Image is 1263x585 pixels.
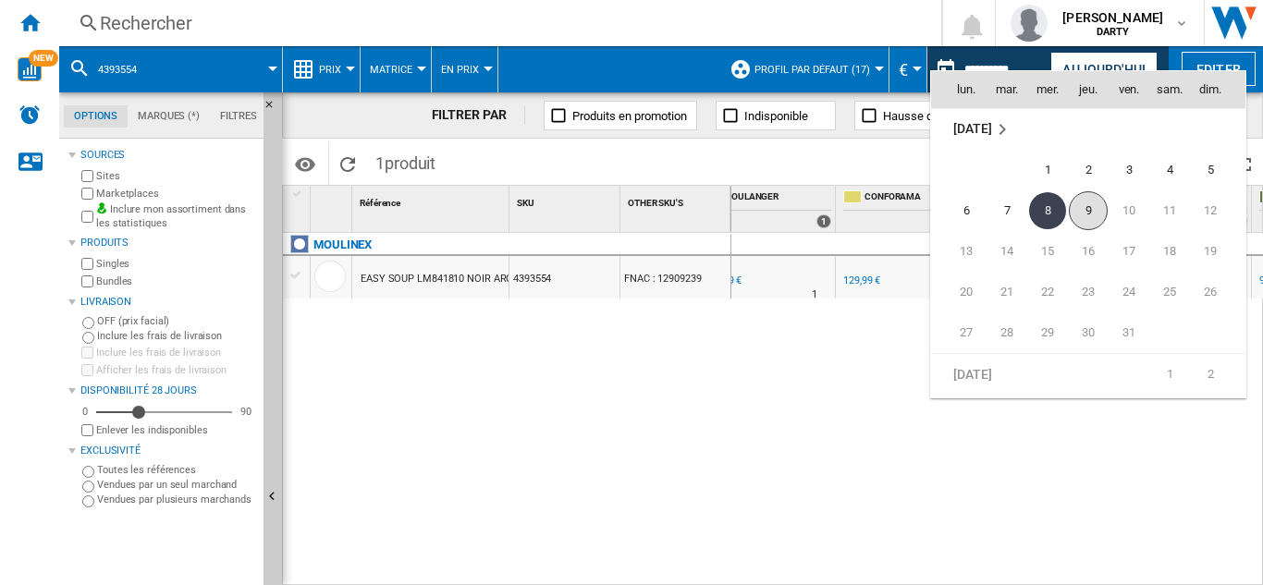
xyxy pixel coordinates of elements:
th: mer. [1027,71,1068,108]
td: Sunday October 5 2025 [1190,150,1245,190]
span: 5 [1192,152,1229,189]
span: [DATE] [953,121,991,136]
span: 4 [1151,152,1188,189]
td: Monday October 20 2025 [931,272,987,312]
td: Tuesday October 28 2025 [987,312,1027,354]
td: Thursday October 16 2025 [1068,231,1109,272]
tr: Week 1 [931,353,1245,395]
span: [DATE] [953,366,991,381]
td: Sunday October 19 2025 [1190,231,1245,272]
td: Sunday October 12 2025 [1190,190,1245,231]
tr: Week undefined [931,108,1245,150]
td: Thursday October 23 2025 [1068,272,1109,312]
span: 3 [1110,152,1147,189]
span: 9 [1069,191,1108,230]
td: Sunday October 26 2025 [1190,272,1245,312]
td: Saturday November 1 2025 [1149,353,1190,395]
td: Saturday October 4 2025 [1149,150,1190,190]
td: Saturday October 11 2025 [1149,190,1190,231]
td: Wednesday October 15 2025 [1027,231,1068,272]
td: Friday October 24 2025 [1109,272,1149,312]
td: Saturday October 25 2025 [1149,272,1190,312]
th: sam. [1149,71,1190,108]
td: Wednesday October 29 2025 [1027,312,1068,354]
span: 2 [1070,152,1107,189]
td: Friday October 17 2025 [1109,231,1149,272]
td: Friday October 31 2025 [1109,312,1149,354]
th: ven. [1109,71,1149,108]
tr: Week 3 [931,231,1245,272]
th: mar. [987,71,1027,108]
span: 6 [948,192,985,229]
span: 1 [1029,152,1066,189]
td: Tuesday October 21 2025 [987,272,1027,312]
th: lun. [931,71,987,108]
tr: Week 2 [931,190,1245,231]
th: dim. [1190,71,1245,108]
td: Tuesday October 7 2025 [987,190,1027,231]
md-calendar: Calendar [931,71,1245,397]
span: 7 [988,192,1025,229]
span: 8 [1029,192,1066,229]
td: Friday October 10 2025 [1109,190,1149,231]
td: Tuesday October 14 2025 [987,231,1027,272]
th: jeu. [1068,71,1109,108]
td: Monday October 6 2025 [931,190,987,231]
tr: Week 5 [931,312,1245,354]
td: Monday October 27 2025 [931,312,987,354]
td: Friday October 3 2025 [1109,150,1149,190]
td: Sunday November 2 2025 [1190,353,1245,395]
tr: Week 4 [931,272,1245,312]
td: Wednesday October 22 2025 [1027,272,1068,312]
td: October 2025 [931,108,1245,150]
td: Wednesday October 8 2025 [1027,190,1068,231]
td: Wednesday October 1 2025 [1027,150,1068,190]
td: Thursday October 2 2025 [1068,150,1109,190]
td: Saturday October 18 2025 [1149,231,1190,272]
tr: Week 1 [931,150,1245,190]
td: Monday October 13 2025 [931,231,987,272]
td: Thursday October 30 2025 [1068,312,1109,354]
td: Thursday October 9 2025 [1068,190,1109,231]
